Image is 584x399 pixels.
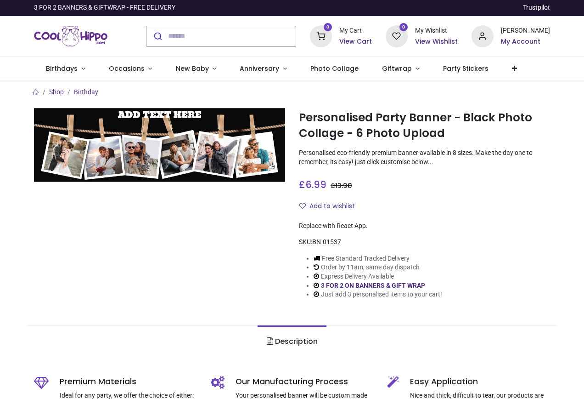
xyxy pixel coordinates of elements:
span: 13.98 [335,181,352,190]
a: View Wishlist [415,37,458,46]
span: 6.99 [305,178,326,191]
a: New Baby [164,57,228,81]
sup: 0 [399,23,408,32]
a: Description [258,325,326,358]
h5: Easy Application [410,376,550,388]
div: My Wishlist [415,26,458,35]
button: Submit [146,26,168,46]
a: Birthdays [34,57,97,81]
span: Party Stickers [443,64,489,73]
a: Birthday [74,88,98,96]
span: Giftwrap [382,64,412,73]
i: Add to wishlist [299,203,306,209]
a: 0 [386,32,408,39]
span: Occasions [109,64,145,73]
li: Just add 3 personalised items to your cart! [314,290,442,299]
a: Giftwrap [371,57,432,81]
h1: Personalised Party Banner - Black Photo Collage - 6 Photo Upload [299,110,550,142]
div: 3 FOR 2 BANNERS & GIFTWRAP - FREE DELIVERY [34,3,175,12]
h5: Premium Materials [60,376,197,388]
a: Shop [49,88,64,96]
a: Trustpilot [523,3,550,12]
button: Add to wishlistAdd to wishlist [299,199,363,214]
a: Logo of Cool Hippo [34,23,107,49]
img: Cool Hippo [34,23,107,49]
a: 3 FOR 2 ON BANNERS & GIFT WRAP [321,282,425,289]
p: Personalised eco-friendly premium banner available in 8 sizes. Make the day one to remember, its ... [299,148,550,166]
a: Occasions [97,57,164,81]
div: Replace with React App. [299,222,550,231]
div: My Cart [339,26,372,35]
span: Birthdays [46,64,78,73]
a: My Account [501,37,550,46]
li: Free Standard Tracked Delivery [314,254,442,263]
span: Anniversary [240,64,279,73]
sup: 0 [324,23,332,32]
div: [PERSON_NAME] [501,26,550,35]
a: View Cart [339,37,372,46]
div: SKU: [299,238,550,247]
span: New Baby [176,64,209,73]
span: BN-01537 [312,238,341,245]
h5: Our Manufacturing Process [236,376,373,388]
a: Anniversary [228,57,299,81]
span: £ [331,181,352,190]
img: Personalised Party Banner - Black Photo Collage - 6 Photo Upload [34,108,285,183]
span: £ [299,178,326,191]
span: Photo Collage [310,64,359,73]
li: Order by 11am, same day dispatch [314,263,442,272]
a: 0 [310,32,332,39]
li: Express Delivery Available [314,272,442,281]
